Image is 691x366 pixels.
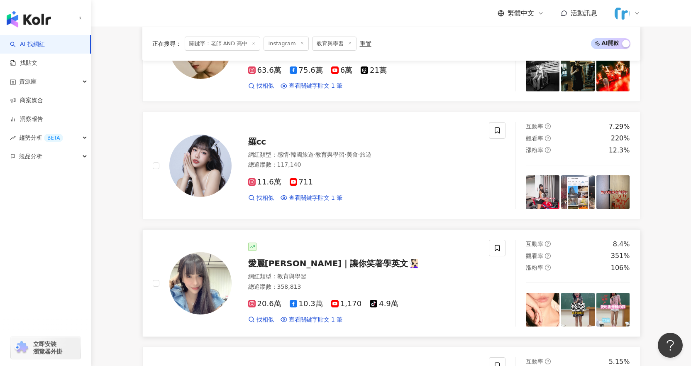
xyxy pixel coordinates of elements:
[561,175,595,209] img: post-image
[19,128,63,147] span: 趨勢分析
[281,82,343,90] a: 查看關鍵字貼文 1 筆
[545,241,551,247] span: question-circle
[347,151,358,158] span: 美食
[281,194,343,202] a: 查看關鍵字貼文 1 筆
[614,5,630,21] img: %E6%A9%AB%E5%BC%8Flogo.png
[256,194,274,202] span: 找相似
[10,40,45,49] a: searchAI 找網紅
[361,66,387,75] span: 21萬
[561,293,595,327] img: post-image
[526,241,543,247] span: 互動率
[33,340,62,355] span: 立即安裝 瀏覽器外掛
[248,258,419,268] span: 愛麗[PERSON_NAME]｜讓你笑著學英文🧏🏻‍♀️
[169,252,232,314] img: KOL Avatar
[331,66,352,75] span: 6萬
[370,300,398,308] span: 4.9萬
[277,273,306,280] span: 教育與學習
[613,240,630,249] div: 8.4%
[11,337,81,359] a: chrome extension立即安裝 瀏覽器外掛
[281,316,343,324] a: 查看關鍵字貼文 1 筆
[611,251,630,260] div: 351%
[545,135,551,141] span: question-circle
[596,175,630,209] img: post-image
[526,293,559,327] img: post-image
[248,316,274,324] a: 找相似
[315,151,344,158] span: 教育與學習
[360,151,371,158] span: 旅遊
[44,134,63,142] div: BETA
[142,229,640,337] a: KOL Avatar愛麗[PERSON_NAME]｜讓你笑著學英文🧏🏻‍♀️網紅類型：教育與學習總追蹤數：358,81320.6萬10.3萬1,1704.9萬找相似查看關鍵字貼文 1 筆互動率q...
[152,40,181,47] span: 正在搜尋 ：
[264,37,308,51] span: Instagram
[248,300,281,308] span: 20.6萬
[291,151,314,158] span: 韓國旅遊
[248,161,479,169] div: 總追蹤數 ： 117,140
[248,151,479,159] div: 網紅類型 ：
[289,151,291,158] span: ·
[526,58,559,91] img: post-image
[561,58,595,91] img: post-image
[611,134,630,143] div: 220%
[10,115,43,123] a: 洞察報告
[290,300,323,308] span: 10.3萬
[248,283,479,291] div: 總追蹤數 ： 358,813
[289,82,343,90] span: 查看關鍵字貼文 1 筆
[314,151,315,158] span: ·
[13,341,29,354] img: chrome extension
[256,316,274,324] span: 找相似
[256,82,274,90] span: 找相似
[248,273,479,281] div: 網紅類型 ：
[545,147,551,153] span: question-circle
[289,316,343,324] span: 查看關鍵字貼文 1 筆
[10,59,37,67] a: 找貼文
[526,175,559,209] img: post-image
[289,194,343,202] span: 查看關鍵字貼文 1 筆
[609,122,630,131] div: 7.29%
[545,359,551,364] span: question-circle
[248,194,274,202] a: 找相似
[248,178,281,187] span: 11.6萬
[596,58,630,91] img: post-image
[142,112,640,219] a: KOL Avatar羅cc網紅類型：感情·韓國旅遊·教育與學習·美食·旅遊總追蹤數：117,14011.6萬711找相似查看關鍵字貼文 1 筆互動率question-circle7.29%觀看率...
[7,11,51,27] img: logo
[526,123,543,130] span: 互動率
[526,253,543,259] span: 觀看率
[358,151,360,158] span: ·
[248,82,274,90] a: 找相似
[526,147,543,153] span: 漲粉率
[545,123,551,129] span: question-circle
[545,265,551,270] span: question-circle
[508,9,534,18] span: 繁體中文
[611,263,630,273] div: 106%
[290,66,323,75] span: 75.6萬
[248,66,281,75] span: 63.6萬
[19,147,42,166] span: 競品分析
[526,264,543,271] span: 漲粉率
[658,333,683,358] iframe: Help Scout Beacon - Open
[185,37,261,51] span: 關鍵字：老師 AND 高中
[571,9,597,17] span: 活動訊息
[545,253,551,259] span: question-circle
[290,178,313,187] span: 711
[169,135,232,197] img: KOL Avatar
[360,40,371,47] div: 重置
[19,72,37,91] span: 資源庫
[596,293,630,327] img: post-image
[10,96,43,105] a: 商案媒合
[526,358,543,365] span: 互動率
[277,151,289,158] span: 感情
[248,137,266,147] span: 羅cc
[10,135,16,141] span: rise
[344,151,346,158] span: ·
[526,135,543,142] span: 觀看率
[331,300,362,308] span: 1,170
[312,37,356,51] span: 教育與學習
[609,146,630,155] div: 12.3%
